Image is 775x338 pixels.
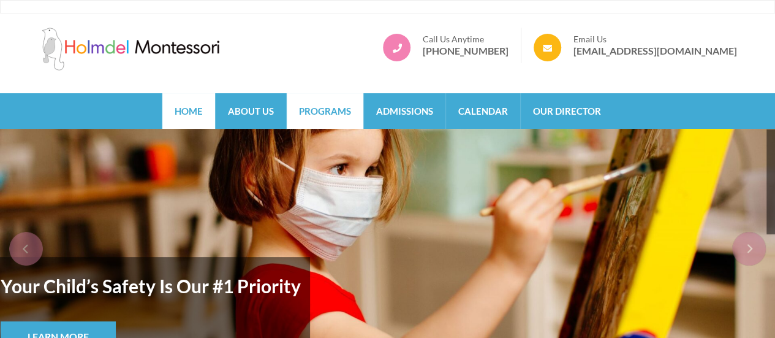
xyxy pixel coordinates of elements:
img: Holmdel Montessori School [39,28,222,71]
strong: Your Child’s Safety Is Our #1 Priority [1,266,301,305]
a: [EMAIL_ADDRESS][DOMAIN_NAME] [573,45,737,57]
a: About Us [216,93,286,129]
a: Our Director [521,93,613,129]
a: Admissions [364,93,445,129]
a: Home [162,93,215,129]
a: Programs [287,93,363,129]
div: next [732,232,766,266]
a: [PHONE_NUMBER] [423,45,508,57]
span: Email Us [573,34,737,45]
span: Call Us Anytime [423,34,508,45]
a: Calendar [446,93,520,129]
div: prev [9,232,43,266]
